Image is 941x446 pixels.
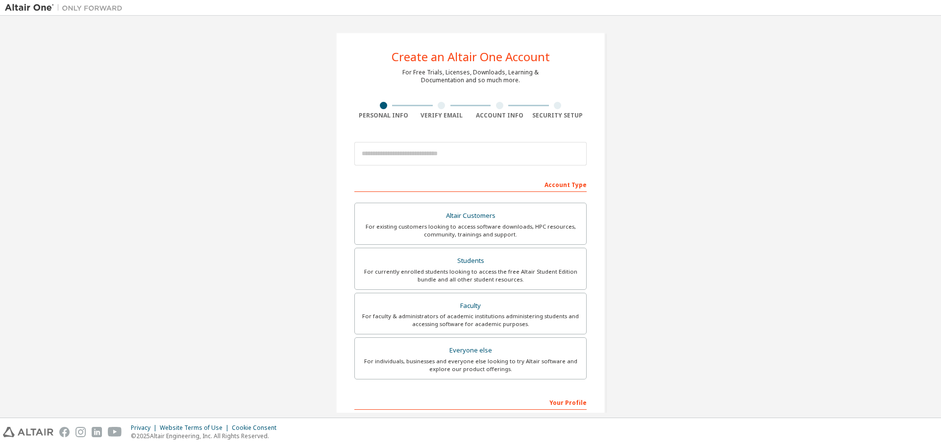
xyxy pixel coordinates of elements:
img: facebook.svg [59,427,70,437]
div: For Free Trials, Licenses, Downloads, Learning & Documentation and so much more. [402,69,539,84]
div: Your Profile [354,394,587,410]
div: Verify Email [413,112,471,119]
div: Website Terms of Use [160,424,232,432]
div: Everyone else [361,344,580,357]
img: altair_logo.svg [3,427,53,437]
div: For existing customers looking to access software downloads, HPC resources, community, trainings ... [361,223,580,238]
div: For individuals, businesses and everyone else looking to try Altair software and explore our prod... [361,357,580,373]
div: Account Info [470,112,529,119]
div: Students [361,254,580,268]
img: linkedin.svg [92,427,102,437]
div: Security Setup [529,112,587,119]
img: youtube.svg [108,427,122,437]
div: Personal Info [354,112,413,119]
div: Cookie Consent [232,424,282,432]
img: Altair One [5,3,127,13]
div: Altair Customers [361,209,580,223]
div: For faculty & administrators of academic institutions administering students and accessing softwa... [361,312,580,328]
img: instagram.svg [75,427,86,437]
div: Privacy [131,424,160,432]
div: Account Type [354,176,587,192]
p: © 2025 Altair Engineering, Inc. All Rights Reserved. [131,432,282,440]
div: For currently enrolled students looking to access the free Altair Student Edition bundle and all ... [361,268,580,283]
div: Create an Altair One Account [392,51,550,63]
div: Faculty [361,299,580,313]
